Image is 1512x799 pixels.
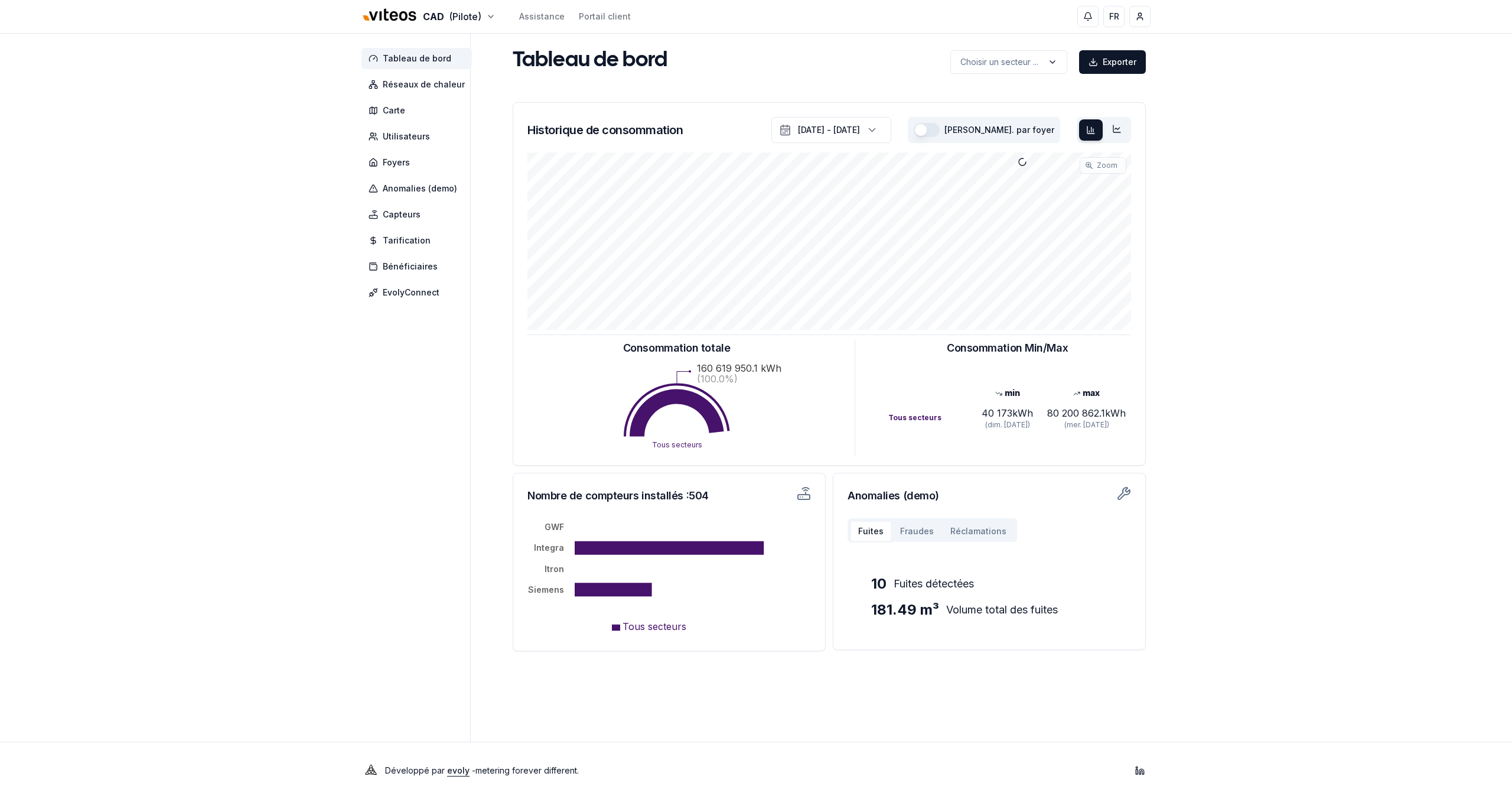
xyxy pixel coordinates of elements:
[361,178,477,199] a: Anomalies (demo)
[967,406,1047,420] div: 40 173 kWh
[527,122,683,138] h3: Historique de consommation
[361,100,477,121] a: Carte
[383,131,430,142] span: Utilisateurs
[383,105,405,116] span: Carte
[361,761,380,780] img: Evoly Logo
[385,762,579,779] p: Développé par - metering forever different .
[697,362,781,374] text: 160 619 950.1 kWh
[579,11,631,22] a: Portail client
[527,488,732,504] h3: Nombre de compteurs installés : 504
[528,584,564,595] tspan: Siemens
[361,230,477,251] a: Tarification
[1047,387,1126,399] div: max
[946,602,1058,618] span: Volume total des fuites
[447,765,470,775] a: evoly
[383,183,457,194] span: Anomalies (demo)
[651,440,702,449] text: Tous secteurs
[361,152,477,173] a: Foyers
[697,373,738,385] text: (100.0%)
[623,340,730,356] h3: Consommation totale
[1097,161,1117,170] span: Zoom
[1047,420,1126,430] div: (mer. [DATE])
[361,126,477,147] a: Utilisateurs
[967,387,1047,399] div: min
[947,340,1068,356] h3: Consommation Min/Max
[383,287,439,298] span: EvolyConnect
[383,53,451,64] span: Tableau de bord
[423,9,444,24] span: CAD
[850,521,892,542] button: Fuites
[967,420,1047,430] div: (dim. [DATE])
[519,11,565,22] a: Assistance
[798,124,860,136] div: [DATE] - [DATE]
[383,235,431,246] span: Tarification
[960,56,1038,68] p: Choisir un secteur ...
[449,9,481,24] span: (Pilote)
[871,600,939,619] span: 181.49 m³
[383,209,421,220] span: Capteurs
[361,4,496,30] button: CAD(Pilote)
[1109,11,1119,22] span: FR
[1079,50,1146,74] button: Exporter
[871,574,887,593] span: 10
[383,157,410,168] span: Foyers
[361,74,477,95] a: Réseaux de chaleur
[623,621,686,632] span: Tous secteurs
[545,564,564,574] tspan: Itron
[894,576,974,592] span: Fuites détectées
[361,256,477,277] a: Bénéficiaires
[534,543,564,553] tspan: Integra
[888,413,967,423] div: Tous secteurs
[383,79,465,90] span: Réseaux de chaleur
[771,117,891,143] button: [DATE] - [DATE]
[892,521,942,542] button: Fraudes
[361,48,477,69] a: Tableau de bord
[1047,406,1126,420] div: 80 200 862.1 kWh
[1103,6,1125,27] button: FR
[950,50,1067,74] button: label
[361,282,477,303] a: EvolyConnect
[513,49,667,73] h1: Tableau de bord
[361,1,418,30] img: Viteos - CAD Logo
[848,488,1131,504] h3: Anomalies (demo)
[361,204,477,225] a: Capteurs
[383,261,438,272] span: Bénéficiaires
[942,521,1015,542] button: Réclamations
[545,522,564,532] tspan: GWF
[944,126,1054,134] label: [PERSON_NAME]. par foyer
